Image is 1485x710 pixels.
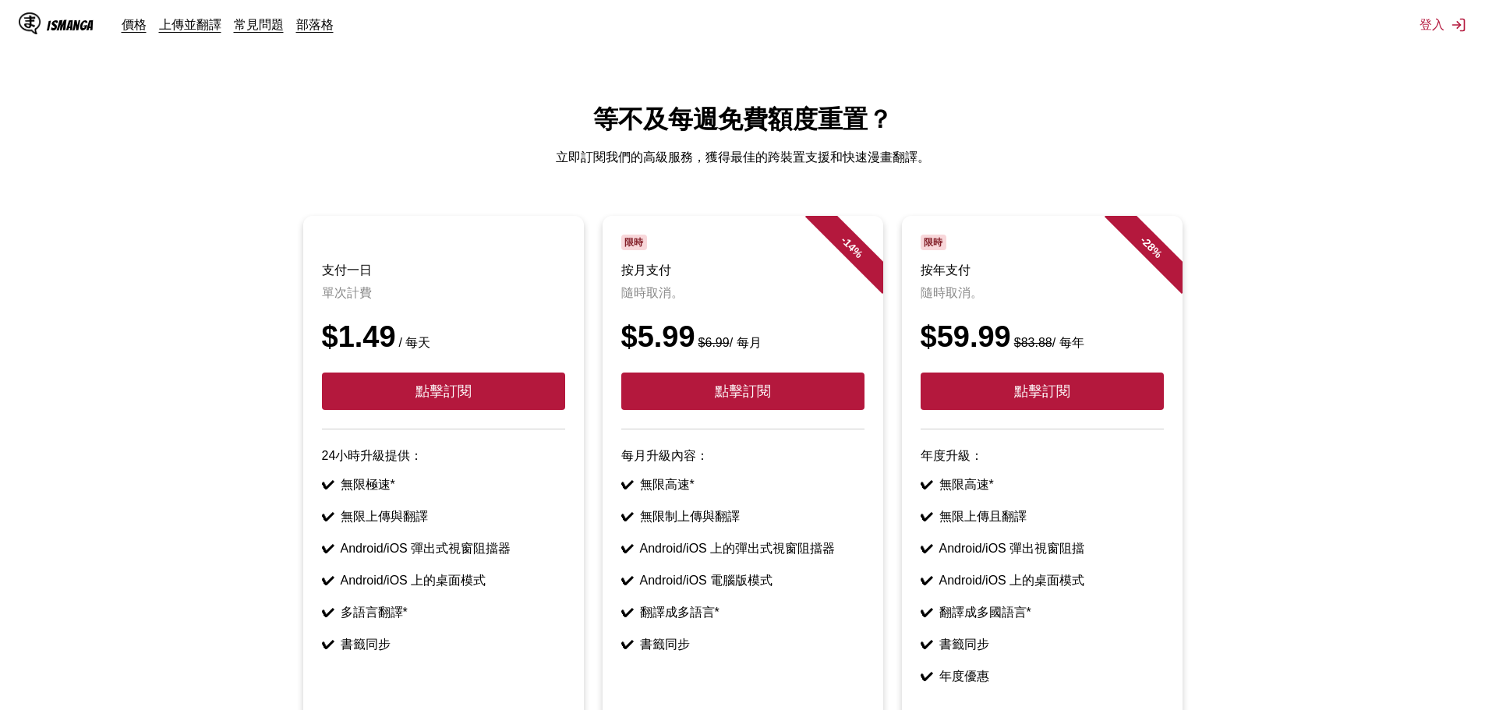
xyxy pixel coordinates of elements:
p: 立即訂閱我們的高級服務，獲得最佳的跨裝置支援和快速漫畫翻譯。 [12,150,1473,166]
b: ✔ [621,510,634,523]
b: ✔ [921,606,933,619]
p: 每月升級內容： [621,448,864,465]
b: ✔ [621,542,634,555]
p: 隨時取消。 [921,285,1164,302]
b: ✔ [621,574,634,587]
li: 無限高速* [921,477,1164,493]
li: 無限上傳且翻譯 [921,509,1164,525]
button: 登入 [1420,16,1466,34]
div: $5.99 [621,320,864,354]
li: 無限制上傳與翻譯 [621,509,864,525]
p: 隨時取消。 [621,285,864,302]
a: 上傳並翻譯 [159,16,221,32]
p: 單次計費 [322,285,565,302]
a: 價格 [122,16,147,32]
li: 書籤同步 [921,637,1164,653]
b: ✔ [322,638,334,651]
b: ✔ [921,574,933,587]
b: ✔ [621,478,634,491]
small: / 每年 [1011,336,1084,349]
li: 無限高速* [621,477,864,493]
h3: 支付一日 [322,263,565,279]
li: 書籤同步 [621,637,864,653]
h3: 按年支付 [921,263,1164,279]
div: - 14 % [804,200,898,294]
b: ✔ [322,606,334,619]
button: 點擊訂閱 [921,373,1164,410]
li: Android/iOS 電腦版模式 [621,573,864,589]
li: Android/iOS 上的彈出式視窗阻擋器 [621,541,864,557]
li: 翻譯成多語言* [621,605,864,621]
s: $83.88 [1014,336,1052,349]
b: ✔ [921,510,933,523]
h1: 等不及每週免費額度重置？ [12,103,1473,137]
s: $6.99 [698,336,730,349]
b: ✔ [921,478,933,491]
li: 無限極速* [322,477,565,493]
li: 書籤同步 [322,637,565,653]
div: $59.99 [921,320,1164,354]
h3: 按月支付 [621,263,864,279]
b: ✔ [921,542,933,555]
li: 年度優惠 [921,669,1164,685]
img: IsManga Logo [19,12,41,34]
b: ✔ [921,638,933,651]
p: 24小時升級提供： [322,448,565,465]
span: 限時 [921,235,947,250]
small: / 每月 [695,336,762,349]
li: 無限上傳與翻譯 [322,509,565,525]
b: ✔ [322,574,334,587]
img: Sign out [1451,17,1466,33]
b: ✔ [921,669,933,683]
li: Android/iOS 彈出視窗阻擋 [921,541,1164,557]
li: 翻譯成多國語言* [921,605,1164,621]
b: ✔ [322,478,334,491]
div: - 28 % [1104,200,1197,294]
button: 點擊訂閱 [621,373,864,410]
a: IsManga LogoIsManga [19,12,122,37]
span: 限時 [621,235,648,250]
button: 點擊訂閱 [322,373,565,410]
small: / 每天 [396,336,431,349]
p: 年度升級： [921,448,1164,465]
div: $1.49 [322,320,565,354]
b: ✔ [322,542,334,555]
b: ✔ [322,510,334,523]
li: Android/iOS 彈出式視窗阻擋器 [322,541,565,557]
li: 多語言翻譯* [322,605,565,621]
a: 部落格 [296,16,334,32]
b: ✔ [621,638,634,651]
div: IsManga [47,18,94,33]
li: Android/iOS 上的桌面模式 [322,573,565,589]
a: 常見問題 [234,16,284,32]
b: ✔ [621,606,634,619]
li: Android/iOS 上的桌面模式 [921,573,1164,589]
